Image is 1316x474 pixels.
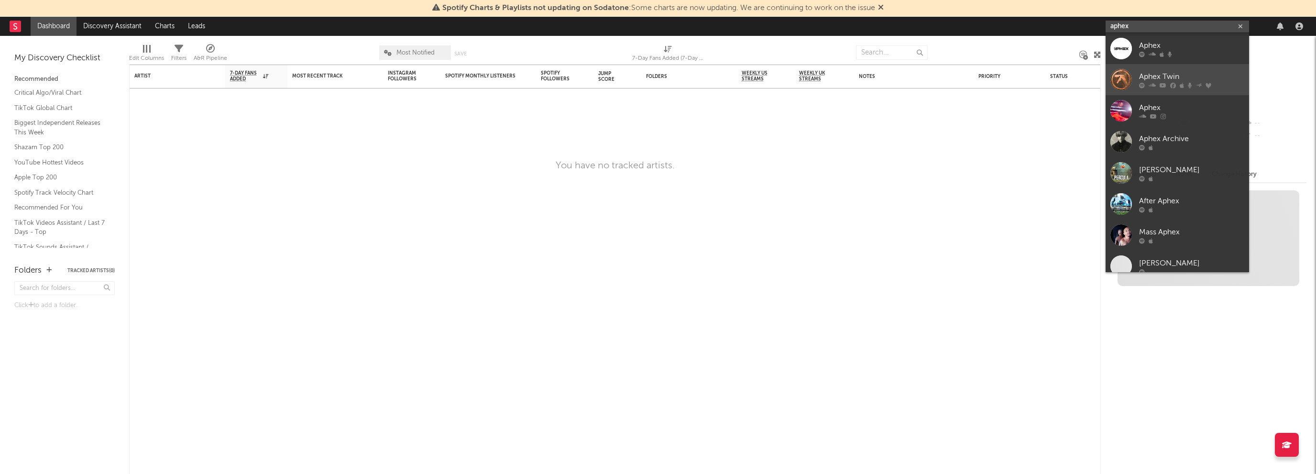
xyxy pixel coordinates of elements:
span: Weekly UK Streams [799,70,835,82]
div: Aphex [1139,40,1244,51]
div: Jump Score [598,71,622,82]
div: Priority [978,74,1017,79]
div: Notes [859,74,954,79]
a: After Aphex [1106,188,1249,220]
a: [PERSON_NAME] [1106,157,1249,188]
a: [PERSON_NAME] [1106,251,1249,282]
div: Instagram Followers [388,70,421,82]
span: Weekly US Streams [742,70,775,82]
span: Dismiss [878,4,884,12]
input: Search for artists [1106,21,1249,33]
div: Filters [171,53,186,64]
a: YouTube Hottest Videos [14,157,105,168]
div: Artist [134,73,206,79]
div: Mass Aphex [1139,226,1244,238]
div: Click to add a folder. [14,300,115,311]
a: Recommended For You [14,202,105,213]
button: Tracked Artists(0) [67,268,115,273]
a: Leads [181,17,212,36]
div: A&R Pipeline [194,53,227,64]
div: [PERSON_NAME] [1139,257,1244,269]
div: 7-Day Fans Added (7-Day Fans Added) [632,53,704,64]
a: Shazam Top 200 [14,142,105,153]
a: TikTok Videos Assistant / Last 7 Days - Top [14,218,105,237]
a: TikTok Sounds Assistant / [DATE] Fastest Risers [14,242,105,262]
a: Mass Aphex [1106,220,1249,251]
div: After Aphex [1139,195,1244,207]
input: Search... [856,45,928,60]
div: Most Recent Track [292,73,364,79]
input: Search for folders... [14,281,115,295]
div: Aphex Archive [1139,133,1244,144]
span: Spotify Charts & Playlists not updating on Sodatone [442,4,629,12]
div: Edit Columns [129,41,164,68]
div: Edit Columns [129,53,164,64]
a: Apple Top 200 [14,172,105,183]
div: Filters [171,41,186,68]
a: TikTok Global Chart [14,103,105,113]
a: Critical Algo/Viral Chart [14,88,105,98]
div: A&R Pipeline [194,41,227,68]
div: 7-Day Fans Added (7-Day Fans Added) [632,41,704,68]
a: Charts [148,17,181,36]
a: Biggest Independent Releases This Week [14,118,105,137]
a: Aphex [1106,95,1249,126]
div: Aphex [1139,102,1244,113]
div: Aphex Twin [1139,71,1244,82]
div: -- [1243,117,1306,130]
span: : Some charts are now updating. We are continuing to work on the issue [442,4,875,12]
a: Discovery Assistant [77,17,148,36]
div: You have no tracked artists. [556,160,675,172]
div: Spotify Followers [541,70,574,82]
a: Spotify Track Velocity Chart [14,187,105,198]
a: Aphex [1106,33,1249,64]
a: Dashboard [31,17,77,36]
div: Recommended [14,74,115,85]
div: [PERSON_NAME] [1139,164,1244,176]
div: -- [1243,130,1306,142]
div: Spotify Monthly Listeners [445,73,517,79]
div: Folders [14,265,42,276]
a: Aphex Archive [1106,126,1249,157]
a: Aphex Twin [1106,64,1249,95]
span: 7-Day Fans Added [230,70,261,82]
span: Most Notified [396,50,435,56]
div: My Discovery Checklist [14,53,115,64]
div: Folders [646,74,718,79]
button: Save [454,51,467,56]
div: Status [1050,74,1112,79]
